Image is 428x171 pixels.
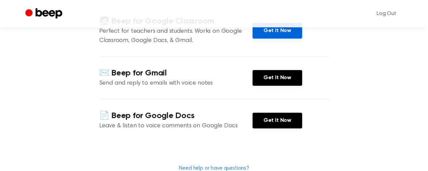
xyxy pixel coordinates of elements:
a: Need help or have questions? [179,166,249,171]
p: Send and reply to emails with voice notes [99,79,252,88]
p: Leave & listen to voice comments on Google Docs [99,122,252,131]
h4: ✉️ Beep for Gmail [99,68,252,79]
p: Perfect for teachers and students. Works on Google Classroom, Google Docs, & Gmail. [99,27,252,45]
h4: 📄 Beep for Google Docs [99,110,252,122]
a: Beep [25,7,64,20]
a: Get It Now [252,70,302,86]
a: Get It Now [252,23,302,39]
a: Log Out [370,5,403,22]
a: Get It Now [252,113,302,128]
